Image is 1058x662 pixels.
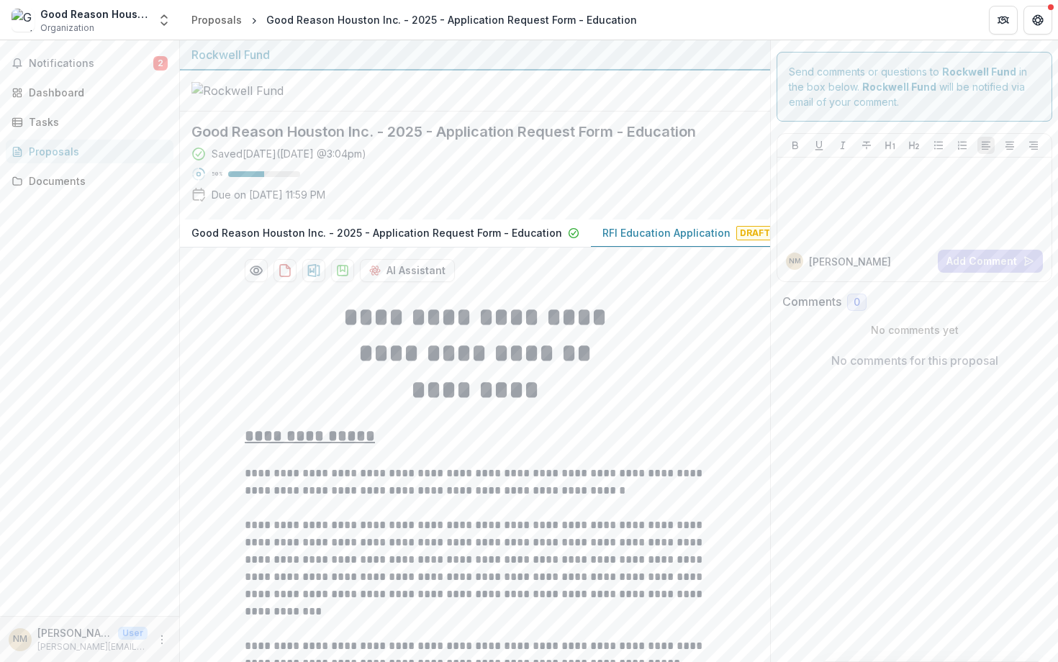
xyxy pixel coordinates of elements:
[858,137,875,154] button: Strike
[930,137,947,154] button: Bullet List
[191,12,242,27] div: Proposals
[12,9,35,32] img: Good Reason Houston Inc.
[736,226,774,240] span: Draft
[831,352,998,369] p: No comments for this proposal
[191,123,736,140] h2: Good Reason Houston Inc. - 2025 - Application Request Form - Education
[191,46,759,63] div: Rockwell Fund
[602,225,731,240] p: RFI Education Application
[29,173,162,189] div: Documents
[273,259,297,282] button: download-proposal
[782,322,1046,337] p: No comments yet
[854,296,860,309] span: 0
[212,146,366,161] div: Saved [DATE] ( [DATE] @ 3:04pm )
[186,9,643,30] nav: breadcrumb
[1025,137,1042,154] button: Align Right
[938,250,1043,273] button: Add Comment
[29,85,162,100] div: Dashboard
[6,81,173,104] a: Dashboard
[905,137,923,154] button: Heading 2
[29,144,162,159] div: Proposals
[29,58,153,70] span: Notifications
[862,81,936,93] strong: Rockwell Fund
[118,627,148,640] p: User
[212,169,222,179] p: 50 %
[989,6,1018,35] button: Partners
[977,137,995,154] button: Align Left
[809,254,891,269] p: [PERSON_NAME]
[787,137,804,154] button: Bold
[245,259,268,282] button: Preview 2e2678b4-1e55-45e2-8625-74e52acf1809-1.pdf
[6,110,173,134] a: Tasks
[942,65,1016,78] strong: Rockwell Fund
[834,137,851,154] button: Italicize
[1023,6,1052,35] button: Get Help
[191,225,562,240] p: Good Reason Houston Inc. - 2025 - Application Request Form - Education
[153,631,171,648] button: More
[360,259,455,282] button: AI Assistant
[37,625,112,640] p: [PERSON_NAME]
[186,9,248,30] a: Proposals
[1001,137,1018,154] button: Align Center
[37,640,148,653] p: [PERSON_NAME][EMAIL_ADDRESS][DOMAIN_NAME]
[6,169,173,193] a: Documents
[6,52,173,75] button: Notifications2
[6,140,173,163] a: Proposals
[954,137,971,154] button: Ordered List
[777,52,1052,122] div: Send comments or questions to in the box below. will be notified via email of your comment.
[29,114,162,130] div: Tasks
[331,259,354,282] button: download-proposal
[13,635,27,644] div: Nicole Moore-Kriel
[266,12,637,27] div: Good Reason Houston Inc. - 2025 - Application Request Form - Education
[191,82,335,99] img: Rockwell Fund
[154,6,174,35] button: Open entity switcher
[782,295,841,309] h2: Comments
[153,56,168,71] span: 2
[810,137,828,154] button: Underline
[302,259,325,282] button: download-proposal
[212,187,325,202] p: Due on [DATE] 11:59 PM
[882,137,899,154] button: Heading 1
[789,258,801,265] div: Nicole Moore-Kriel
[40,22,94,35] span: Organization
[40,6,148,22] div: Good Reason Houston Inc.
